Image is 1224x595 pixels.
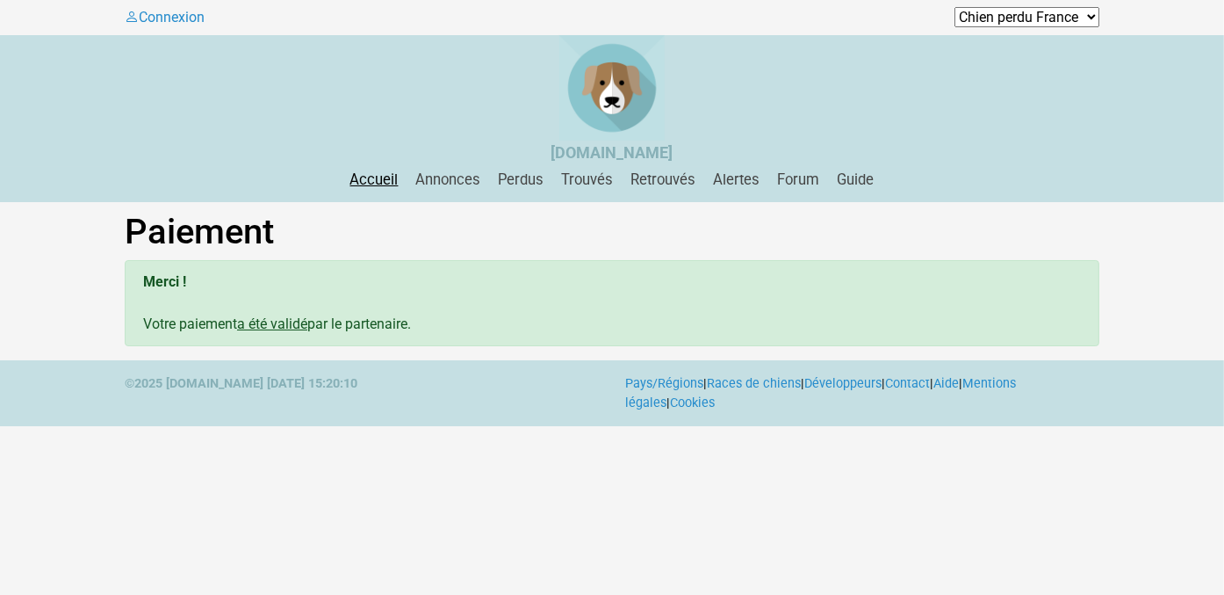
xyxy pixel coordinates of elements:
strong: [DOMAIN_NAME] [551,143,673,162]
a: Forum [771,171,827,188]
a: Guide [831,171,882,188]
a: Races de chiens [707,376,801,391]
img: Chien Perdu France [559,35,665,141]
a: Trouvés [555,171,621,188]
strong: ©2025 [DOMAIN_NAME] [DATE] 15:20:10 [125,376,357,391]
a: Cookies [670,395,715,410]
a: Perdus [492,171,551,188]
a: Accueil [343,171,406,188]
a: Développeurs [804,376,882,391]
h1: Paiement [125,211,1099,253]
a: Annonces [409,171,488,188]
a: Mentions légales [625,376,1016,410]
a: Connexion [125,9,205,25]
u: a été validé [237,316,307,332]
b: Merci ! [143,273,186,290]
a: Aide [933,376,959,391]
div: | | | | | | [612,374,1112,412]
a: Pays/Régions [625,376,703,391]
a: Contact [885,376,930,391]
a: Alertes [707,171,767,188]
a: [DOMAIN_NAME] [551,145,673,162]
div: Votre paiement par le partenaire. [125,260,1099,346]
a: Retrouvés [624,171,703,188]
